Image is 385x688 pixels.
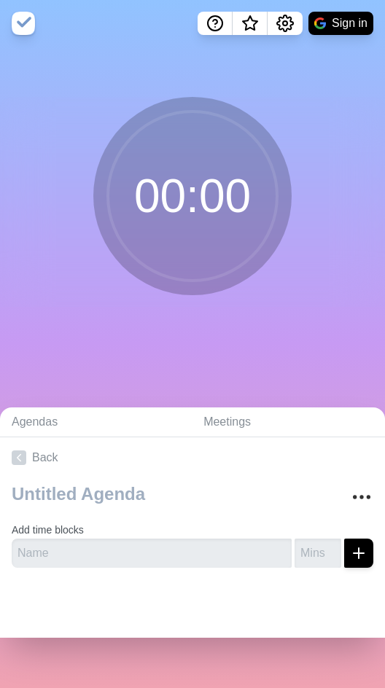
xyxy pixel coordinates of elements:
input: Mins [295,539,341,568]
a: Meetings [192,407,385,437]
button: What’s new [233,12,268,35]
button: Help [198,12,233,35]
img: google logo [314,17,326,29]
input: Name [12,539,292,568]
img: timeblocks logo [12,12,35,35]
button: More [347,482,376,512]
button: Settings [268,12,303,35]
label: Add time blocks [12,524,84,536]
button: Sign in [308,12,373,35]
